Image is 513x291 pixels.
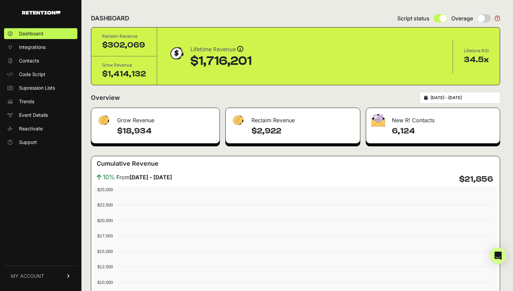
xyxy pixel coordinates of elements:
span: Contacts [19,57,39,64]
div: New R! Contacts [366,108,500,128]
text: $20,000 [97,218,113,223]
a: Integrations [4,42,77,53]
img: fa-envelope-19ae18322b30453b285274b1b8af3d052b27d846a4fbe8435d1a52b978f639a2.png [372,114,385,127]
span: Trends [19,98,34,105]
text: $12,500 [97,264,113,269]
strong: [DATE] - [DATE] [130,174,172,181]
text: $15,000 [97,249,113,254]
div: 34.5x [464,54,489,65]
a: Support [4,137,77,148]
div: $1,716,201 [190,54,252,68]
h4: $21,856 [459,174,493,185]
a: Dashboard [4,28,77,39]
a: Event Details [4,110,77,121]
img: Retention.com [22,11,60,15]
text: $17,500 [97,233,113,238]
span: Reactivate [19,125,43,132]
span: 10% [103,172,115,182]
a: Contacts [4,55,77,66]
h2: Overview [91,93,120,103]
a: MY ACCOUNT [4,266,77,286]
span: Dashboard [19,30,43,37]
div: Grow Revenue [102,62,146,69]
a: Reactivate [4,123,77,134]
h4: 6,124 [392,126,494,137]
div: Grow Revenue [91,108,220,128]
span: Code Script [19,71,45,78]
text: $10,000 [97,280,113,285]
span: Support [19,139,37,146]
a: Code Script [4,69,77,80]
span: From [116,173,172,181]
h4: $2,922 [251,126,355,137]
img: dollar-coin-05c43ed7efb7bc0c12610022525b4bbbb207c7efeef5aecc26f025e68dcafac9.png [168,45,185,62]
div: Lifetime ROI [464,48,489,54]
div: $302,069 [102,40,146,51]
span: Event Details [19,112,48,119]
div: Open Intercom Messenger [490,248,506,264]
a: Supression Lists [4,83,77,93]
h3: Cumulative Revenue [97,159,158,168]
span: Supression Lists [19,85,55,91]
a: Trends [4,96,77,107]
text: $25,000 [97,187,113,192]
img: fa-dollar-13500eef13a19c4ab2b9ed9ad552e47b0d9fc28b02b83b90ba0e00f96d6372e9.png [97,114,110,127]
div: $1,414,132 [102,69,146,79]
img: fa-dollar-13500eef13a19c4ab2b9ed9ad552e47b0d9fc28b02b83b90ba0e00f96d6372e9.png [231,114,245,127]
h4: $18,934 [117,126,214,137]
h2: DASHBOARD [91,14,129,23]
span: Integrations [19,44,45,51]
span: Script status [397,14,430,22]
div: Reclaim Revenue [226,108,360,128]
span: MY ACCOUNT [11,273,44,279]
div: Lifetime Revenue [190,45,252,54]
span: Overage [451,14,473,22]
text: $22,500 [97,202,113,207]
div: Reclaim Revenue [102,33,146,40]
